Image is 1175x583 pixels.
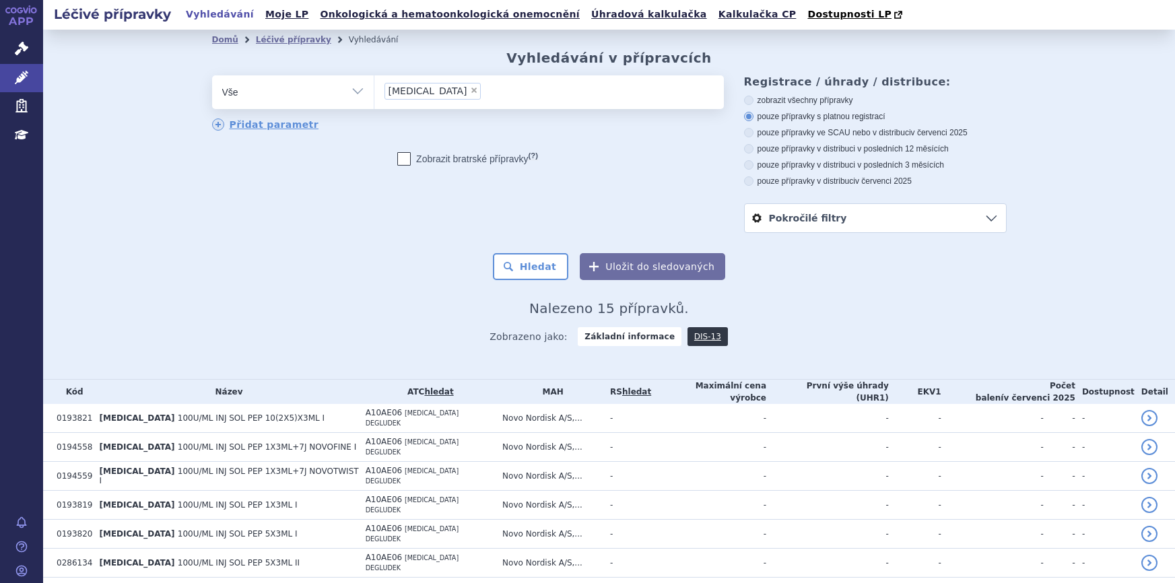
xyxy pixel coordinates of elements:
td: - [603,404,651,433]
td: 0193820 [50,520,92,549]
span: 100U/ML INJ SOL PEP 1X3ML I [178,500,298,510]
label: pouze přípravky s platnou registrací [744,111,1007,122]
a: detail [1141,468,1157,484]
span: v červenci 2025 [911,128,968,137]
td: - [889,462,941,491]
span: Zobrazeno jako: [490,327,568,346]
h2: Vyhledávání v přípravcích [506,50,712,66]
td: 0286134 [50,549,92,578]
td: - [1044,404,1075,433]
label: Zobrazit bratrské přípravky [397,152,538,166]
td: - [651,549,766,578]
span: 100U/ML INJ SOL PEP 5X3ML II [178,558,300,568]
th: MAH [496,380,603,404]
span: v červenci 2025 [1003,393,1075,403]
td: - [941,520,1044,549]
span: A10AE06 [366,408,403,417]
td: 0194558 [50,433,92,462]
span: [MEDICAL_DATA] DEGLUDEK [366,525,459,543]
td: - [603,549,651,578]
td: - [1075,549,1135,578]
h3: Registrace / úhrady / distribuce: [744,75,1007,88]
td: - [766,520,889,549]
span: v červenci 2025 [855,176,912,186]
td: - [766,462,889,491]
td: - [1044,462,1075,491]
a: detail [1141,410,1157,426]
span: A10AE06 [366,495,403,504]
a: Onkologická a hematoonkologická onemocnění [316,5,584,24]
a: Léčivé přípravky [256,35,331,44]
th: Detail [1135,380,1175,404]
td: - [941,491,1044,520]
span: [MEDICAL_DATA] DEGLUDEK [366,467,459,485]
td: - [1075,433,1135,462]
td: Novo Nordisk A/S,... [496,404,603,433]
label: zobrazit všechny přípravky [744,95,1007,106]
span: 100U/ML INJ SOL PEP 1X3ML+7J NOVOTWIST I [99,467,358,485]
span: [MEDICAL_DATA] [99,442,174,452]
th: Kód [50,380,92,404]
td: - [766,491,889,520]
a: Úhradová kalkulačka [587,5,711,24]
span: [MEDICAL_DATA] DEGLUDEK [366,554,459,572]
td: - [651,404,766,433]
span: [MEDICAL_DATA] DEGLUDEK [366,496,459,514]
a: Kalkulačka CP [714,5,801,24]
td: - [1075,404,1135,433]
td: Novo Nordisk A/S,... [496,433,603,462]
a: Moje LP [261,5,312,24]
th: Maximální cena výrobce [651,380,766,404]
h2: Léčivé přípravky [43,5,182,24]
td: - [941,462,1044,491]
li: Vyhledávání [349,30,416,50]
span: Dostupnosti LP [807,9,892,20]
td: 0194559 [50,462,92,491]
td: - [603,462,651,491]
a: Dostupnosti LP [803,5,909,24]
th: Dostupnost [1075,380,1135,404]
td: Novo Nordisk A/S,... [496,491,603,520]
span: [MEDICAL_DATA] [99,558,174,568]
a: detail [1141,497,1157,513]
a: Vyhledávání [182,5,258,24]
span: [MEDICAL_DATA] [99,413,174,423]
td: - [889,520,941,549]
td: - [889,433,941,462]
th: Název [92,380,358,404]
td: 0193819 [50,491,92,520]
span: A10AE06 [366,553,403,562]
td: - [766,549,889,578]
td: - [1075,520,1135,549]
td: - [889,491,941,520]
td: - [889,549,941,578]
span: 100U/ML INJ SOL PEP 10(2X5)X3ML I [178,413,325,423]
td: - [889,404,941,433]
a: Domů [212,35,238,44]
td: - [766,433,889,462]
span: [MEDICAL_DATA] [389,86,467,96]
label: pouze přípravky v distribuci [744,176,1007,186]
span: A10AE06 [366,466,403,475]
span: [MEDICAL_DATA] [99,500,174,510]
td: - [603,433,651,462]
td: - [1044,433,1075,462]
th: První výše úhrady (UHR1) [766,380,889,404]
button: Hledat [493,253,569,280]
td: - [941,549,1044,578]
td: - [651,462,766,491]
td: - [941,404,1044,433]
th: ATC [359,380,496,404]
span: Nalezeno 15 přípravků. [529,300,689,316]
td: - [766,404,889,433]
span: × [470,86,478,94]
span: 100U/ML INJ SOL PEP 5X3ML I [178,529,298,539]
td: - [1044,520,1075,549]
button: Uložit do sledovaných [580,253,725,280]
th: RS [603,380,651,404]
a: detail [1141,526,1157,542]
input: [MEDICAL_DATA] [485,82,492,99]
abbr: (?) [529,151,538,160]
td: - [651,433,766,462]
strong: Základní informace [578,327,681,346]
